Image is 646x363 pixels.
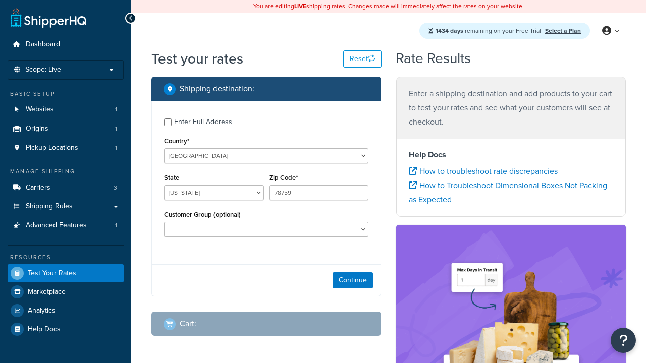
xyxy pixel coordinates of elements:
span: 1 [115,144,117,152]
h4: Help Docs [409,149,613,161]
a: Help Docs [8,320,124,338]
h2: Shipping destination : [180,84,254,93]
span: Origins [26,125,48,133]
li: Carriers [8,178,124,197]
label: State [164,174,179,181]
a: Dashboard [8,35,124,54]
span: Analytics [28,307,56,315]
span: Test Your Rates [28,269,76,278]
li: Advanced Features [8,216,124,235]
label: Zip Code* [269,174,298,181]
a: Select a Plan [545,26,581,35]
span: Advanced Features [26,221,87,230]
span: Carriers [26,184,50,192]
h2: Rate Results [396,51,471,67]
div: Basic Setup [8,90,124,98]
span: 3 [114,184,117,192]
span: 1 [115,105,117,114]
div: Manage Shipping [8,167,124,176]
a: Pickup Locations1 [8,139,124,157]
b: LIVE [294,2,306,11]
a: Origins1 [8,119,124,138]
li: Websites [8,100,124,119]
a: Marketplace [8,283,124,301]
a: Websites1 [8,100,124,119]
li: Origins [8,119,124,138]
span: Websites [26,105,54,114]
input: Enter Full Address [164,118,172,126]
div: Enter Full Address [174,115,232,129]
span: Help Docs [28,325,61,334]
button: Continue [333,272,373,288]
a: Shipping Rules [8,197,124,216]
span: remaining on your Free Trial [436,26,543,35]
a: Analytics [8,301,124,320]
a: Advanced Features1 [8,216,124,235]
a: How to Troubleshoot Dimensional Boxes Not Packing as Expected [409,179,607,205]
p: Enter a shipping destination and add products to your cart to test your rates and see what your c... [409,87,613,129]
button: Open Resource Center [611,328,636,353]
button: Reset [343,50,382,68]
a: Test Your Rates [8,264,124,282]
li: Pickup Locations [8,139,124,157]
div: Resources [8,253,124,262]
a: How to troubleshoot rate discrepancies [409,165,558,177]
label: Country* [164,137,189,145]
label: Customer Group (optional) [164,211,241,218]
span: Marketplace [28,288,66,296]
a: Carriers3 [8,178,124,197]
span: Dashboard [26,40,60,49]
h2: Cart : [180,319,196,328]
span: 1 [115,125,117,133]
span: Shipping Rules [26,202,73,211]
span: Scope: Live [25,66,61,74]
strong: 1434 days [436,26,463,35]
h1: Test your rates [151,49,243,69]
span: 1 [115,221,117,230]
span: Pickup Locations [26,144,78,152]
